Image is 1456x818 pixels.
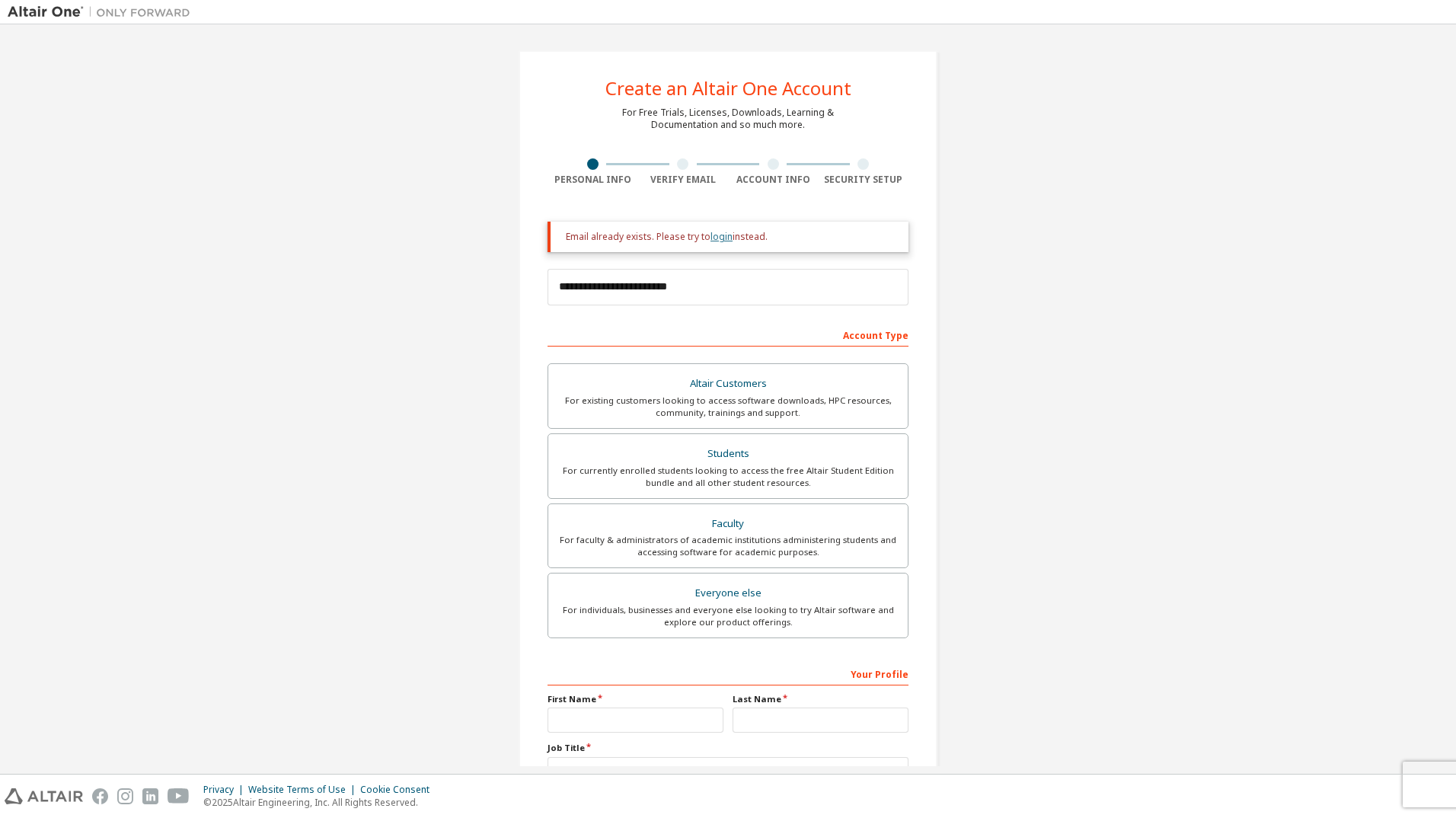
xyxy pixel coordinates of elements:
div: Everyone else [557,583,899,604]
div: For Free Trials, Licenses, Downloads, Learning & Documentation and so much more. [622,107,834,131]
img: youtube.svg [168,788,190,804]
div: Students [557,443,899,465]
img: Altair One [8,5,198,20]
img: instagram.svg [117,788,133,804]
div: Your Profile [548,661,908,685]
div: Account Info [728,174,819,186]
img: linkedin.svg [142,788,158,804]
div: Create an Altair One Account [605,79,851,97]
div: Website Terms of Use [248,784,360,796]
div: Verify Email [638,174,729,186]
img: facebook.svg [92,788,108,804]
p: © 2025 Altair Engineering, Inc. All Rights Reserved. [203,796,439,809]
img: altair_logo.svg [5,788,83,804]
div: For individuals, businesses and everyone else looking to try Altair software and explore our prod... [557,604,899,628]
div: Altair Customers [557,373,899,395]
label: First Name [548,693,723,705]
div: Account Type [548,322,908,347]
div: Personal Info [548,174,638,186]
div: Security Setup [819,174,909,186]
div: For faculty & administrators of academic institutions administering students and accessing softwa... [557,534,899,558]
div: Cookie Consent [360,784,439,796]
label: Last Name [733,693,908,705]
div: Faculty [557,513,899,535]
a: login [710,230,733,243]
label: Job Title [548,742,908,754]
div: For existing customers looking to access software downloads, HPC resources, community, trainings ... [557,395,899,419]
div: Privacy [203,784,248,796]
div: Email already exists. Please try to instead. [566,231,896,243]
div: For currently enrolled students looking to access the free Altair Student Edition bundle and all ... [557,465,899,489]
